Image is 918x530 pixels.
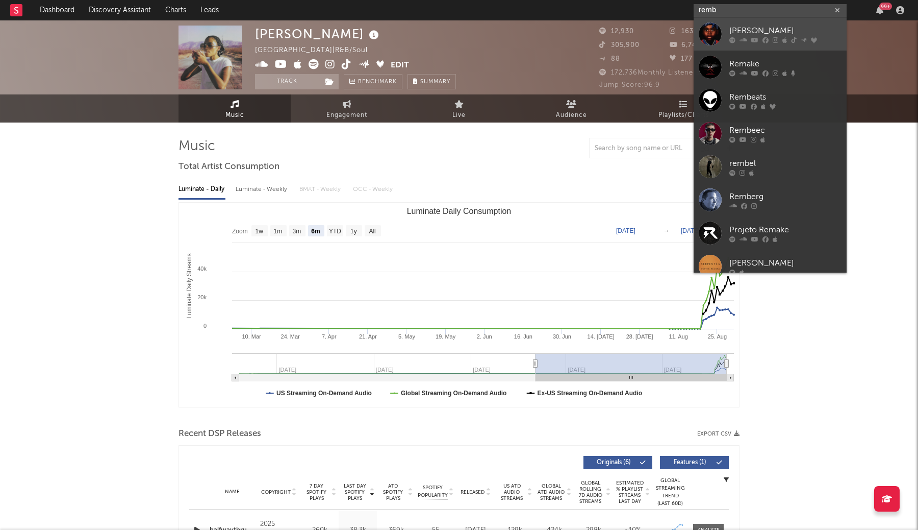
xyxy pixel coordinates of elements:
text: YTD [329,228,341,235]
text: 30. Jun [553,333,571,340]
div: Remake [729,58,841,70]
text: Ex-US Streaming On-Demand Audio [538,390,643,397]
span: 172,736 Monthly Listeners [599,69,700,76]
a: Rembeec [694,117,847,150]
button: Originals(6) [583,456,652,469]
span: Benchmark [358,76,397,88]
text: Luminate Daily Streams [186,253,193,318]
a: [PERSON_NAME] [694,250,847,283]
text: [DATE] [681,227,700,234]
text: 10. Mar [242,333,261,340]
text: [DATE] [616,227,635,234]
a: rembel [694,150,847,183]
span: 12,930 [599,28,634,35]
text: 1m [274,228,283,235]
a: [PERSON_NAME] [694,17,847,51]
a: Projeto Remake [694,216,847,250]
text: 11. Aug [669,333,688,340]
div: Luminate - Daily [178,181,225,198]
span: 6,740 [670,42,701,49]
a: Benchmark [344,74,402,89]
input: Search by song name or URL [590,144,697,153]
text: 1y [350,228,357,235]
button: Export CSV [697,431,739,437]
button: Summary [407,74,456,89]
span: 163,712 [670,28,707,35]
a: Playlists/Charts [627,94,739,123]
text: Luminate Daily Consumption [407,207,512,215]
text: 19. May [436,333,456,340]
div: Projeto Remake [729,224,841,236]
a: Remake [694,51,847,84]
a: Live [403,94,515,123]
div: [PERSON_NAME] [729,25,841,37]
text: 2. Jun [477,333,492,340]
text: 14. [DATE] [588,333,615,340]
span: 177 [670,56,693,62]
text: 6m [311,228,320,235]
text: 7. Apr [322,333,337,340]
svg: Luminate Daily Consumption [179,203,739,407]
span: Originals ( 6 ) [590,460,637,466]
text: 20k [197,294,207,300]
text: 0 [203,323,207,329]
div: Rembeats [729,91,841,103]
text: Zoom [232,228,248,235]
span: 305,900 [599,42,640,49]
span: Recent DSP Releases [178,428,261,440]
span: 7 Day Spotify Plays [303,483,330,501]
a: Rembeats [694,84,847,117]
button: 99+ [876,6,883,14]
div: Rembeec [729,124,841,136]
span: Playlists/Charts [658,109,709,122]
div: Remberg [729,190,841,203]
text: Global Streaming On-Demand Audio [401,390,507,397]
span: Features ( 1 ) [667,460,713,466]
button: Features(1) [660,456,729,469]
span: Summary [420,79,450,85]
div: [PERSON_NAME] [255,26,381,42]
text: 5. May [398,333,416,340]
span: Last Day Spotify Plays [341,483,368,501]
a: Music [178,94,291,123]
text: US Streaming On-Demand Audio [276,390,372,397]
span: Global ATD Audio Streams [537,483,565,501]
span: Total Artist Consumption [178,161,279,173]
text: 3m [293,228,301,235]
a: Engagement [291,94,403,123]
text: 28. [DATE] [626,333,653,340]
div: Luminate - Weekly [236,181,289,198]
text: 25. Aug [708,333,727,340]
span: Engagement [326,109,367,122]
text: → [664,227,670,234]
button: Edit [391,59,409,72]
span: Jump Score: 96.9 [599,82,660,88]
text: 16. Jun [514,333,532,340]
span: Live [452,109,466,122]
div: 99 + [879,3,892,10]
div: Global Streaming Trend (Last 60D) [655,477,685,508]
input: Search for artists [694,4,847,17]
a: Remberg [694,183,847,216]
a: Audience [515,94,627,123]
span: Copyright [261,489,291,495]
span: Spotify Popularity [418,484,448,499]
text: All [369,228,375,235]
span: Music [225,109,244,122]
span: Estimated % Playlist Streams Last Day [616,480,644,504]
div: [PERSON_NAME] [729,257,841,269]
span: Audience [556,109,587,122]
div: rembel [729,157,841,170]
span: Released [461,489,484,495]
span: 88 [599,56,620,62]
text: 24. Mar [281,333,300,340]
div: [GEOGRAPHIC_DATA] | R&B/Soul [255,44,379,57]
text: 1w [256,228,264,235]
button: Track [255,74,319,89]
div: Name [210,488,255,496]
text: 21. Apr [359,333,377,340]
span: Global Rolling 7D Audio Streams [576,480,604,504]
span: US ATD Audio Streams [498,483,526,501]
span: ATD Spotify Plays [379,483,406,501]
text: 40k [197,266,207,272]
